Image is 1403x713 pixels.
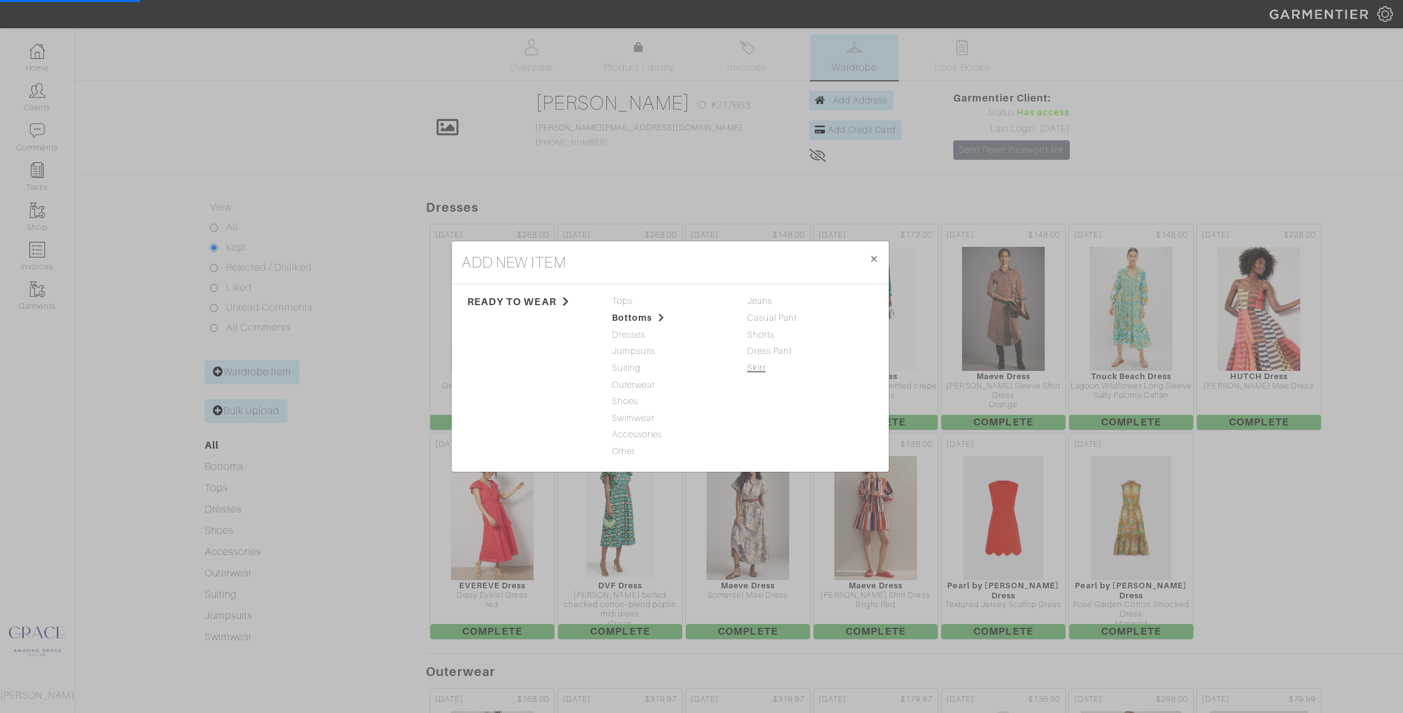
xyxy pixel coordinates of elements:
[612,428,728,442] span: Accessories
[747,296,772,306] a: Jeans
[747,330,774,340] a: Shorts
[612,311,728,325] span: Bottoms
[869,250,879,267] span: ×
[747,313,797,323] a: Casual Pant
[612,378,728,392] span: Outerwear
[612,362,728,375] span: Suiting
[747,363,765,373] a: Skirt
[612,328,728,342] span: Dresses
[612,412,728,425] span: Swimwear
[747,346,792,356] a: Dress Pant
[462,251,566,274] h4: add new item
[612,445,728,459] span: Other
[612,395,728,409] span: Shoes
[612,294,728,308] span: Tops
[467,294,593,310] span: ready to wear
[612,345,728,358] span: Jumpsuits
